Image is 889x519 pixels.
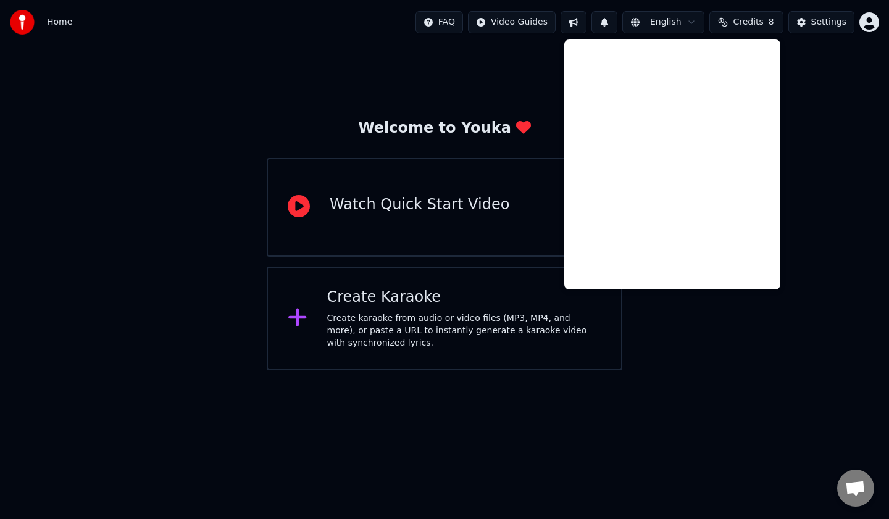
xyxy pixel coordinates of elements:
div: Create Karaoke [327,288,602,307]
div: Watch Quick Start Video [330,195,509,215]
button: Settings [788,11,854,33]
button: FAQ [415,11,463,33]
div: Open chat [837,470,874,507]
span: 8 [769,16,774,28]
button: Video Guides [468,11,556,33]
div: Create karaoke from audio or video files (MP3, MP4, and more), or paste a URL to instantly genera... [327,312,602,349]
img: youka [10,10,35,35]
span: Credits [733,16,763,28]
button: Credits8 [709,11,783,33]
div: Settings [811,16,846,28]
span: Home [47,16,72,28]
nav: breadcrumb [47,16,72,28]
div: Welcome to Youka [358,118,531,138]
